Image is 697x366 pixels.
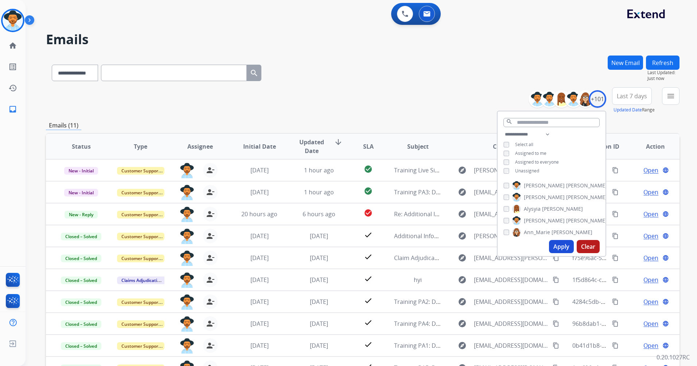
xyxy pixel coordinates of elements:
span: Just now [647,76,680,81]
mat-icon: explore [458,275,467,284]
span: Customer Support [117,211,164,218]
mat-icon: person_remove [206,253,215,262]
mat-icon: content_copy [612,298,619,305]
button: Updated Date [614,107,642,113]
mat-icon: inbox [8,105,17,114]
span: Open [643,319,658,328]
span: Customer [493,142,521,151]
mat-icon: person_remove [206,188,215,197]
mat-icon: content_copy [553,255,559,261]
span: Open [643,166,658,175]
span: [PERSON_NAME] [542,205,583,213]
mat-icon: person_remove [206,166,215,175]
span: [EMAIL_ADDRESS][DOMAIN_NAME] [474,297,549,306]
span: [PERSON_NAME] [552,229,592,236]
span: [DATE] [310,254,328,262]
div: +101 [589,90,606,108]
span: New - Initial [64,189,98,197]
span: Closed – Solved [61,342,101,350]
mat-icon: history [8,84,17,92]
img: agent-avatar [180,272,194,288]
span: [DATE] [250,298,269,306]
mat-icon: content_copy [553,320,559,327]
mat-icon: language [662,211,669,217]
span: Closed – Solved [61,298,101,306]
img: agent-avatar [180,316,194,332]
mat-icon: explore [458,297,467,306]
img: agent-avatar [180,294,194,310]
mat-icon: content_copy [553,277,559,283]
span: Customer Support [117,167,164,175]
button: New Email [608,56,643,70]
span: [EMAIL_ADDRESS][DOMAIN_NAME] [474,319,549,328]
span: SLA [363,142,374,151]
p: 0.20.1027RC [657,353,690,362]
mat-icon: arrow_downward [334,138,343,146]
span: [PERSON_NAME] [566,217,607,224]
span: [PERSON_NAME] [524,182,565,189]
img: agent-avatar [180,338,194,354]
span: Claims Adjudication [117,277,167,284]
span: [DATE] [310,298,328,306]
span: Training PA1: Do Not Assign ([PERSON_NAME]) [394,342,521,350]
span: Training PA2: Do Not Assign ([PERSON_NAME]) [394,298,521,306]
span: f75e96ac-5c70-48fc-ba7e-11571f7287cd [572,254,680,262]
span: [PERSON_NAME][EMAIL_ADDRESS][PERSON_NAME][DOMAIN_NAME] [474,232,549,240]
img: agent-avatar [180,207,194,222]
span: [PERSON_NAME][EMAIL_ADDRESS][PERSON_NAME][DOMAIN_NAME] [474,166,549,175]
mat-icon: person_remove [206,297,215,306]
span: Alysyia [524,205,541,213]
span: Customer Support [117,255,164,262]
span: Open [643,275,658,284]
mat-icon: search [250,69,258,77]
span: 1 hour ago [304,166,334,174]
mat-icon: list_alt [8,62,17,71]
span: 96b8dab1-0a94-4c0c-a7a7-7cd8ecfe62cb [572,320,683,328]
mat-icon: check_circle [364,187,373,195]
span: Unassigned [515,168,539,174]
mat-icon: content_copy [612,342,619,349]
mat-icon: search [506,118,513,125]
span: Customer Support [117,342,164,350]
mat-icon: language [662,233,669,239]
span: [DATE] [250,276,269,284]
span: Closed – Solved [61,233,101,240]
span: [PERSON_NAME] [566,194,607,201]
span: 6 hours ago [303,210,335,218]
span: [DATE] [310,342,328,350]
mat-icon: content_copy [612,255,619,261]
mat-icon: content_copy [612,211,619,217]
span: Additional Information Needed [394,232,479,240]
mat-icon: explore [458,253,467,262]
span: Open [643,210,658,218]
button: Clear [577,240,600,253]
mat-icon: check [364,318,373,327]
span: New - Reply [65,211,98,218]
mat-icon: explore [458,319,467,328]
mat-icon: content_copy [553,298,559,305]
span: [DATE] [250,232,269,240]
mat-icon: content_copy [612,320,619,327]
mat-icon: check [364,230,373,239]
span: Assigned to everyone [515,159,559,165]
span: [PERSON_NAME] [524,194,565,201]
span: hyi [414,276,422,284]
span: [EMAIL_ADDRESS][DOMAIN_NAME] [474,210,549,218]
span: Last 7 days [617,95,647,98]
span: Training PA4: Do Not Assign ([PERSON_NAME]) [394,320,521,328]
span: Training PA3: Do Not Assign ([PERSON_NAME]) [394,188,521,196]
span: [DATE] [250,254,269,262]
span: [DATE] [250,320,269,328]
span: [EMAIL_ADDRESS][DOMAIN_NAME] [474,188,549,197]
img: agent-avatar [180,229,194,244]
mat-icon: content_copy [612,277,619,283]
span: 0b41d1b8-7bd4-42ce-81ce-0fe811582f56 [572,342,683,350]
span: [DATE] [250,342,269,350]
span: [DATE] [250,188,269,196]
span: [PERSON_NAME] [566,182,607,189]
mat-icon: language [662,320,669,327]
mat-icon: person_remove [206,232,215,240]
span: [EMAIL_ADDRESS][DOMAIN_NAME] [474,275,549,284]
span: 4284c5db-d7d3-4cec-b849-4d41c082ec9a [572,298,685,306]
mat-icon: person_remove [206,341,215,350]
